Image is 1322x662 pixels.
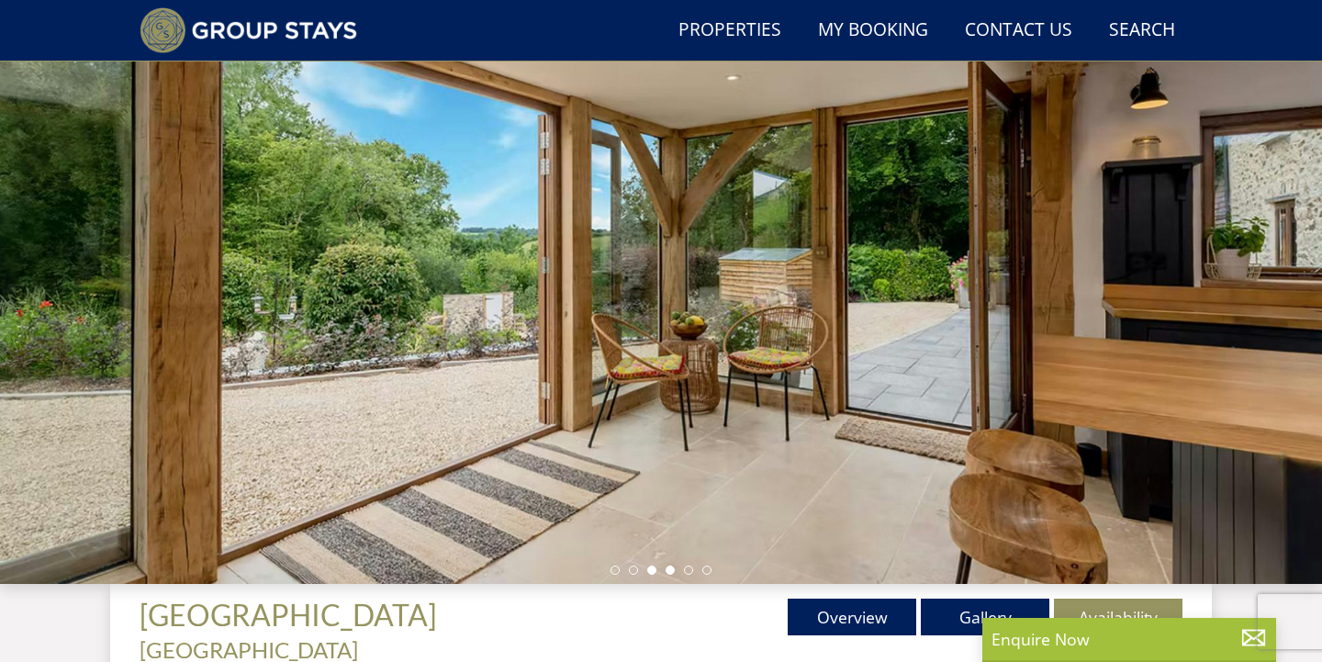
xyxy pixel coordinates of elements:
[140,7,357,53] img: Group Stays
[958,10,1080,51] a: Contact Us
[991,627,1267,651] p: Enquire Now
[788,599,916,635] a: Overview
[140,597,443,633] a: [GEOGRAPHIC_DATA]
[671,10,789,51] a: Properties
[140,597,437,633] span: [GEOGRAPHIC_DATA]
[811,10,935,51] a: My Booking
[921,599,1049,635] a: Gallery
[1102,10,1182,51] a: Search
[1054,599,1182,635] a: Availability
